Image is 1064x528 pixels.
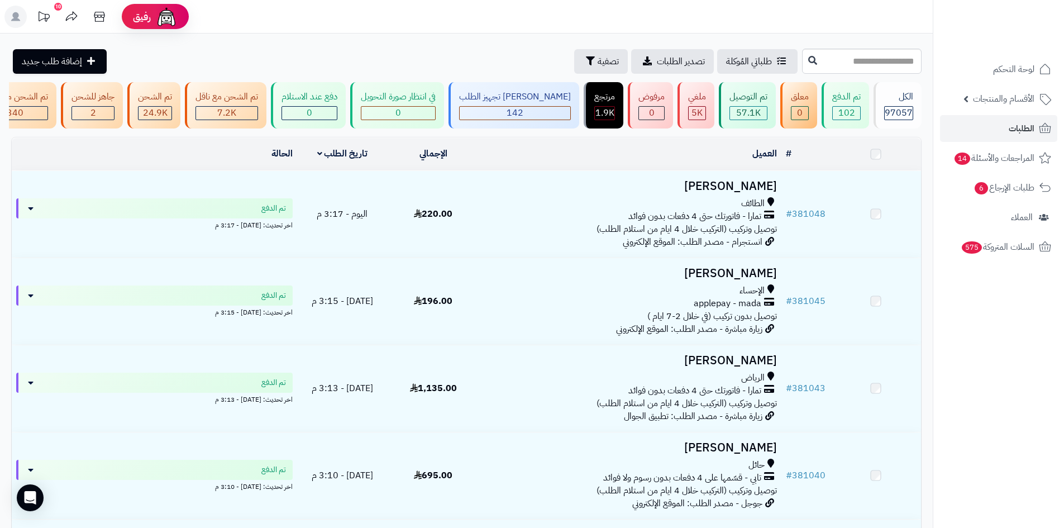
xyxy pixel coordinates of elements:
[361,91,436,103] div: في انتظار صورة التحويل
[786,382,792,395] span: #
[483,267,777,280] h3: [PERSON_NAME]
[281,91,337,103] div: دفع عند الاستلام
[940,56,1057,83] a: لوحة التحكم
[261,464,286,475] span: تم الدفع
[1009,121,1034,136] span: الطلبات
[261,290,286,301] span: تم الدفع
[269,82,348,129] a: دفع عند الاستلام 0
[689,107,705,120] div: 5005
[953,150,1034,166] span: المراجعات والأسئلة
[833,107,860,120] div: 102
[217,106,236,120] span: 7.2K
[603,472,761,484] span: تابي - قسّمها على 4 دفعات بدون رسوم ولا فوائد
[885,106,913,120] span: 97057
[741,372,765,384] span: الرياض
[395,106,401,120] span: 0
[623,235,762,249] span: انستجرام - مصدر الطلب: الموقع الإلكتروني
[595,107,614,120] div: 1854
[261,203,286,214] span: تم الدفع
[261,377,286,388] span: تم الدفع
[414,207,452,221] span: 220.00
[410,382,457,395] span: 1,135.00
[961,239,1034,255] span: السلات المتروكة
[649,106,655,120] span: 0
[271,147,293,160] a: الحالة
[282,107,337,120] div: 0
[791,107,808,120] div: 0
[13,49,107,74] a: إضافة طلب جديد
[786,294,826,308] a: #381045
[195,91,258,103] div: تم الشحن مع ناقل
[778,82,819,129] a: معلق 0
[16,306,293,317] div: اخر تحديث: [DATE] - 3:15 م
[361,107,435,120] div: 0
[940,145,1057,172] a: المراجعات والأسئلة14
[594,91,615,103] div: مرتجع
[955,153,970,165] span: 14
[597,397,777,410] span: توصيل وتركيب (التركيب خلال 4 ايام من استلام الطلب)
[838,106,855,120] span: 102
[628,384,761,397] span: تمارا - فاتورتك حتى 4 دفعات بدون فوائد
[414,294,452,308] span: 196.00
[460,107,570,120] div: 142
[72,107,114,120] div: 2
[483,180,777,193] h3: [PERSON_NAME]
[962,241,982,254] span: 575
[1011,210,1033,225] span: العملاء
[595,106,614,120] span: 1.9K
[786,147,791,160] a: #
[597,222,777,236] span: توصيل وتركيب (التركيب خلال 4 ايام من استلام الطلب)
[598,55,619,68] span: تصفية
[973,91,1034,107] span: الأقسام والمنتجات
[22,55,82,68] span: إضافة طلب جديد
[312,294,373,308] span: [DATE] - 3:15 م
[446,82,581,129] a: [PERSON_NAME] تجهيز الطلب 142
[312,382,373,395] span: [DATE] - 3:13 م
[940,115,1057,142] a: الطلبات
[317,207,368,221] span: اليوم - 3:17 م
[125,82,183,129] a: تم الشحن 24.9K
[736,106,761,120] span: 57.1K
[459,91,571,103] div: [PERSON_NAME] تجهيز الطلب
[717,49,798,74] a: طلباتي المُوكلة
[884,91,913,103] div: الكل
[414,469,452,482] span: 695.00
[138,91,172,103] div: تم الشحن
[786,207,826,221] a: #381048
[348,82,446,129] a: في انتظار صورة التحويل 0
[597,484,777,497] span: توصيل وتركيب (التركيب خلال 4 ايام من استلام الطلب)
[688,91,706,103] div: ملغي
[632,497,762,510] span: جوجل - مصدر الطلب: الموقع الإلكتروني
[574,49,628,74] button: تصفية
[30,6,58,31] a: تحديثات المنصة
[133,10,151,23] span: رفيق
[183,82,269,129] a: تم الشحن مع ناقل 7.2K
[54,3,62,11] div: 10
[7,106,23,120] span: 340
[871,82,924,129] a: الكل97057
[631,49,714,74] a: تصدير الطلبات
[752,147,777,160] a: العميل
[786,207,792,221] span: #
[307,106,312,120] span: 0
[143,106,168,120] span: 24.9K
[581,82,626,129] a: مرتجع 1.9K
[616,322,762,336] span: زيارة مباشرة - مصدر الطلب: الموقع الإلكتروني
[317,147,368,160] a: تاريخ الطلب
[694,297,761,310] span: applepay - mada
[628,210,761,223] span: تمارا - فاتورتك حتى 4 دفعات بدون فوائد
[639,107,664,120] div: 0
[155,6,178,28] img: ai-face.png
[940,234,1057,260] a: السلات المتروكة575
[741,197,765,210] span: الطائف
[507,106,523,120] span: 142
[786,294,792,308] span: #
[16,218,293,230] div: اخر تحديث: [DATE] - 3:17 م
[483,354,777,367] h3: [PERSON_NAME]
[940,204,1057,231] a: العملاء
[16,393,293,405] div: اخر تحديث: [DATE] - 3:13 م
[691,106,703,120] span: 5K
[139,107,171,120] div: 24877
[624,410,762,423] span: زيارة مباشرة - مصدر الطلب: تطبيق الجوال
[483,441,777,454] h3: [PERSON_NAME]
